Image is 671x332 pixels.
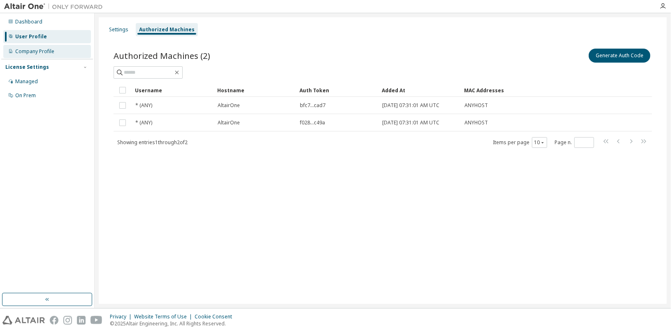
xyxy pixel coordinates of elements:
div: Managed [15,78,38,85]
div: Privacy [110,313,134,320]
div: Settings [109,26,128,33]
img: linkedin.svg [77,316,86,325]
div: User Profile [15,33,47,40]
div: Company Profile [15,48,54,55]
img: youtube.svg [91,316,102,325]
span: f028...c49a [300,119,325,126]
div: License Settings [5,64,49,70]
img: facebook.svg [50,316,58,325]
span: Authorized Machines (2) [114,50,210,61]
div: Added At [382,84,457,97]
span: * (ANY) [135,102,152,109]
span: Items per page [493,137,547,148]
button: Generate Auth Code [589,49,650,63]
span: [DATE] 07:31:01 AM UTC [382,102,439,109]
span: bfc7...cad7 [300,102,325,109]
span: Showing entries 1 through 2 of 2 [117,139,188,146]
div: Auth Token [300,84,375,97]
button: 10 [534,139,545,146]
img: altair_logo.svg [2,316,45,325]
div: Website Terms of Use [134,313,195,320]
div: Cookie Consent [195,313,237,320]
div: Hostname [217,84,293,97]
span: [DATE] 07:31:01 AM UTC [382,119,439,126]
span: ANYHOST [464,119,488,126]
div: On Prem [15,92,36,99]
span: ANYHOST [464,102,488,109]
span: Page n. [555,137,594,148]
div: Username [135,84,211,97]
span: AltairOne [218,119,240,126]
img: instagram.svg [63,316,72,325]
span: AltairOne [218,102,240,109]
div: Dashboard [15,19,42,25]
span: * (ANY) [135,119,152,126]
img: Altair One [4,2,107,11]
p: © 2025 Altair Engineering, Inc. All Rights Reserved. [110,320,237,327]
div: MAC Addresses [464,84,566,97]
div: Authorized Machines [139,26,195,33]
